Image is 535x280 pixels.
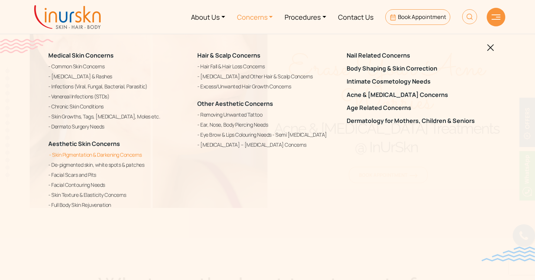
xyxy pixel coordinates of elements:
[332,3,379,31] a: Contact Us
[347,104,487,111] a: Age Related Concerns
[48,102,188,111] a: Chronic Skin Conditions
[34,5,101,29] img: inurskn-logo
[48,72,188,81] a: [MEDICAL_DATA] & Rashes
[462,9,477,24] img: HeaderSearch
[48,122,188,131] a: Dermato Surgery Needs
[48,170,188,179] a: Facial Scars and Pits
[347,52,487,59] a: Nail Related Concerns
[398,13,446,21] span: Book Appointment
[197,51,260,59] a: Hair & Scalp Concerns
[48,160,188,169] a: De-pigmented skin, white spots & patches
[197,62,337,71] a: Hair Fall & Hair Loss Concerns
[197,110,337,119] a: Removing Unwanted Tattoo
[197,72,337,81] a: [MEDICAL_DATA] and Other Hair & Scalp Concerns
[385,9,450,25] a: Book Appointment
[48,92,188,101] a: Venereal Infections (STDs)
[48,62,188,71] a: Common Skin Concerns
[347,91,487,98] a: Acne & [MEDICAL_DATA] Concerns
[279,3,332,31] a: Procedures
[197,82,337,91] a: Excess/Unwanted Hair Growth Concerns
[48,82,188,91] a: Infections (Viral, Fungal, Bacterial, Parasitic)
[48,191,188,199] a: Skin Texture & Elasticity Concerns
[347,78,487,85] a: Intimate Cosmetology Needs
[185,3,231,31] a: About Us
[48,140,120,148] a: Aesthetic Skin Concerns
[347,65,487,72] a: Body Shaping & Skin Correction
[487,44,494,51] img: blackclosed
[347,117,487,124] a: Dermatology for Mothers, Children & Seniors
[492,14,500,20] img: hamLine.svg
[48,51,114,59] a: Medical Skin Concerns
[197,140,337,149] a: [MEDICAL_DATA] – [MEDICAL_DATA] Concerns
[481,247,535,261] img: bluewave
[197,130,337,139] a: Eye Brow & Lips Colouring Needs - Semi [MEDICAL_DATA]
[48,150,188,159] a: Skin Pigmentation & Darkening Concerns
[48,180,188,189] a: Facial Contouring Needs
[231,3,279,31] a: Concerns
[48,201,188,209] a: Full Body Skin Rejuvenation
[197,120,337,129] a: Ear, Nose, Body Piercing Needs
[48,112,188,121] a: Skin Growths, Tags, [MEDICAL_DATA], Moles etc.
[197,100,273,108] a: Other Aesthetic Concerns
